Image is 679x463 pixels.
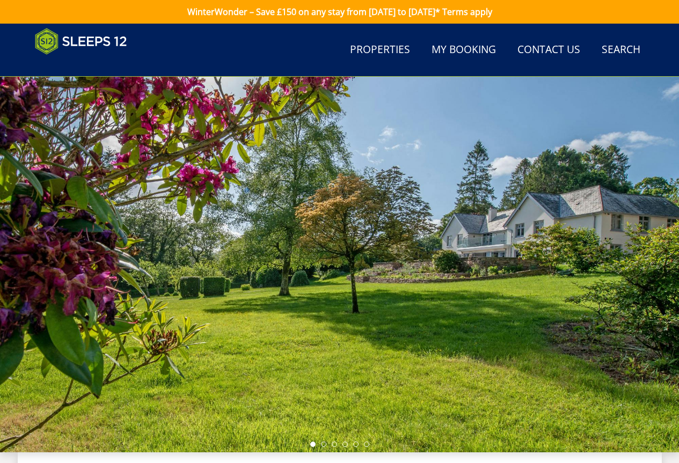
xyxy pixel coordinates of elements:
[30,61,142,70] iframe: Customer reviews powered by Trustpilot
[597,38,645,62] a: Search
[35,28,127,55] img: Sleeps 12
[513,38,585,62] a: Contact Us
[346,38,414,62] a: Properties
[427,38,500,62] a: My Booking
